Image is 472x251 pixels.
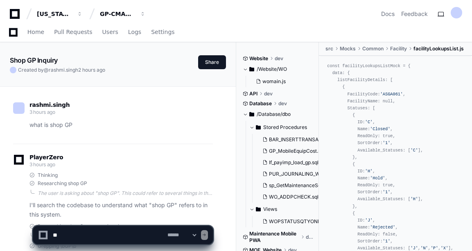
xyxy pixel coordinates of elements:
span: dev [264,90,273,97]
button: GP-CMAG-MP2 [97,7,149,21]
span: Users [102,29,118,34]
span: 2 hours ago [78,67,105,73]
span: '1' [383,140,390,145]
span: 'ASGA061' [380,92,403,97]
span: facilityLookupsList.js [413,45,464,52]
span: PlayerZero [29,155,63,160]
svg: Directory [256,204,261,214]
span: 3 hours ago [29,109,55,115]
span: 'H' [411,197,418,201]
a: Settings [151,23,174,42]
div: GP-CMAG-MP2 [100,10,135,18]
button: Stored Procedures [249,121,320,134]
span: 3 hours ago [29,161,55,167]
svg: Directory [249,109,254,119]
span: Settings [151,29,174,34]
span: Created by [18,67,105,73]
a: Logs [128,23,141,42]
span: GP_MobileEquipCost.sql [269,148,325,154]
span: /Database/dbo [257,111,291,118]
span: API [249,90,257,97]
button: Feedback [401,10,428,18]
button: /Website/WO [243,63,313,76]
span: Database [249,100,272,107]
span: '1' [383,190,390,194]
button: Share [198,55,226,69]
span: womain.js [262,78,286,85]
button: If_payimp_load_gp.sql [259,157,321,168]
span: /Website/WO [257,66,287,72]
span: Common [362,45,384,52]
button: [US_STATE] Pacific [34,7,86,21]
span: Facility [390,45,407,52]
div: [US_STATE] Pacific [37,10,72,18]
span: WO_ADDPCHECK.sql [269,194,318,200]
a: Users [102,23,118,42]
span: PUR_JOURNALING_WO_PROC.sql [269,171,348,177]
div: The user is asking about "shop GP". This could refer to several things in the context of this ent... [38,190,213,197]
button: PUR_JOURNALING_WO_PROC.sql [259,168,321,180]
a: Home [27,23,44,42]
span: rashmi.singh [49,67,78,73]
span: Mocks [340,45,356,52]
span: 'Closed' [370,127,390,131]
button: sp_GetMaintenanceScorecard.sql [259,180,321,191]
span: @ [44,67,49,73]
button: GP_MobileEquipCost.sql [259,145,321,157]
span: Logs [128,29,141,34]
button: BAR_INSERTTRANSACT.sql [259,134,321,145]
span: Thinking [38,172,58,179]
span: Pull Requests [54,29,92,34]
a: Pull Requests [54,23,92,42]
span: rashmi.singh [29,102,70,108]
span: 'H' [365,169,373,174]
span: Home [27,29,44,34]
span: sp_GetMaintenanceScorecard.sql [269,182,347,189]
span: src [325,45,333,52]
button: /Database/dbo [243,108,313,121]
span: If_payimp_load_gp.sql [269,159,318,166]
app-text-character-animate: Shop GP Inquiry [10,56,58,64]
svg: Directory [249,64,254,74]
span: dev [278,100,287,107]
button: Views [249,203,320,216]
svg: Directory [256,122,261,132]
p: I'll search the codebase to understand what "shop GP" refers to in this system. [29,201,213,219]
span: 'C' [365,120,373,124]
span: dev [275,55,283,62]
span: Views [263,206,277,213]
span: Researching shop GP [38,180,87,187]
button: womain.js [253,76,308,87]
p: what is shop GP [29,120,213,130]
span: 'Hold' [370,176,385,181]
a: Docs [381,10,395,18]
span: Stored Procedures [263,124,307,131]
span: BAR_INSERTTRANSACT.sql [269,136,333,143]
span: Website [249,55,268,62]
span: 'C' [411,148,418,153]
button: WO_ADDPCHECK.sql [259,191,321,203]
